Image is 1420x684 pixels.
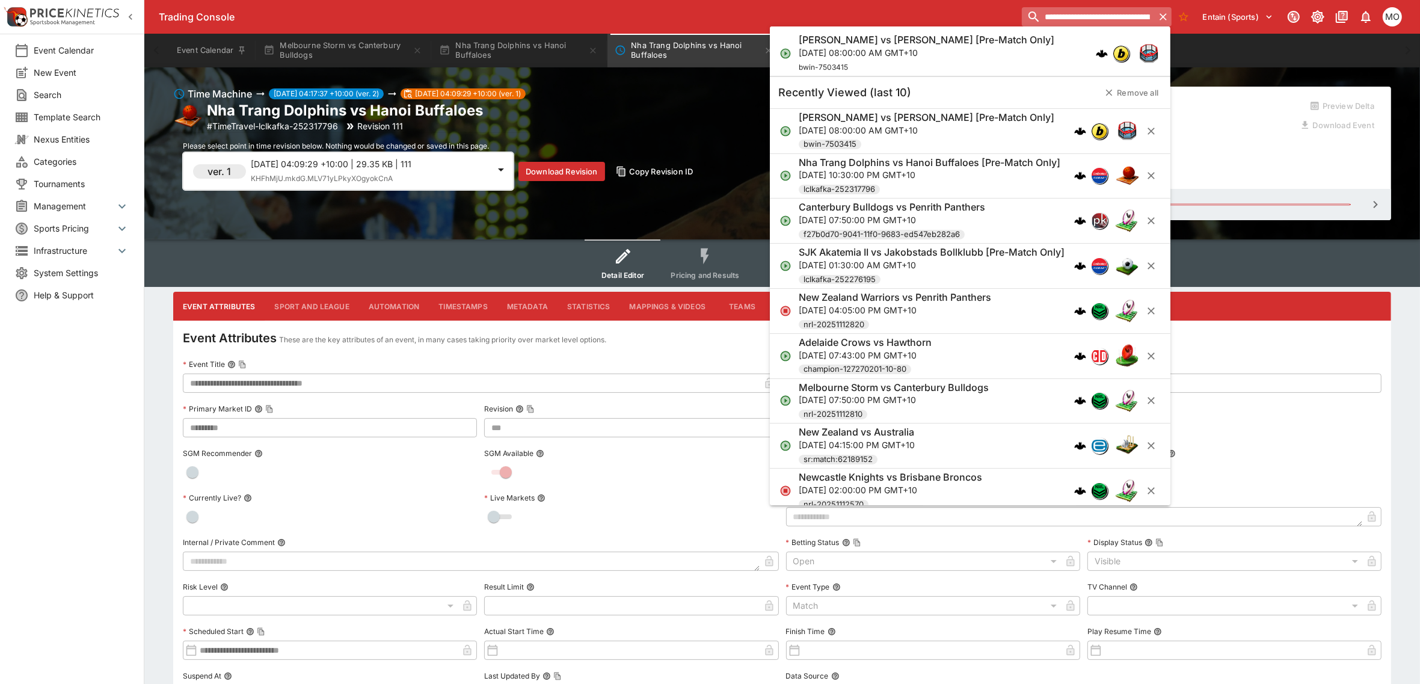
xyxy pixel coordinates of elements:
h6: New Zealand Warriors vs Penrith Panthers [799,291,991,304]
p: [DATE] 07:50:00 PM GMT+10 [799,214,985,226]
img: logo-cerberus.svg [1074,350,1086,362]
svg: Open [779,260,791,272]
p: [DATE] 07:43:00 PM GMT+10 [799,348,932,361]
div: cerberus [1074,485,1086,497]
button: Download Revision [518,162,605,181]
h4: Event Attributes [183,330,277,346]
button: Event TitleCopy To Clipboard [227,360,236,369]
img: rugby_league.png [1115,389,1139,413]
div: nrl [1091,303,1108,319]
button: Result Limit [526,583,535,591]
button: Copy To Clipboard [265,405,274,413]
span: [DATE] 04:09:29 +10:00 (ver. 1) [410,88,526,99]
button: Copy To Clipboard [238,360,247,369]
img: logo-cerberus.svg [1074,125,1086,137]
img: logo-cerberus.svg [1096,48,1108,60]
img: basketball.png [173,102,202,131]
img: logo-cerberus.svg [1074,485,1086,497]
span: Help & Support [34,289,129,301]
img: rugby_league.png [1115,299,1139,323]
button: Internal / Private Comment [277,538,286,547]
button: Copy To Clipboard [853,538,861,547]
button: Sport and League [265,292,358,321]
p: Revision [484,404,513,414]
span: New Event [34,66,129,79]
span: lclkafka-252317796 [799,183,880,196]
span: KHFhMjU.mkdG.MLV71yLPkyXOgyokCnA [251,174,393,183]
p: Suspend At [183,671,221,681]
h6: Time Machine [188,87,252,101]
h6: [PERSON_NAME] vs [PERSON_NAME] [Pre-Match Only] [799,34,1054,46]
div: cerberus [1074,215,1086,227]
img: logo-cerberus.svg [1074,440,1086,452]
button: Connected to PK [1283,6,1305,28]
button: Notifications [1355,6,1377,28]
button: Nha Trang Dolphins vs Hanoi Buffaloes [432,34,605,67]
button: Primary Market IDCopy To Clipboard [254,405,263,413]
button: Copy To Clipboard [526,405,535,413]
img: nrl.png [1092,303,1107,319]
p: Event Type [786,582,830,592]
p: Risk Level [183,582,218,592]
p: TV Channel [1087,582,1127,592]
button: Play Resume Time [1154,627,1162,636]
button: Nha Trang Dolphins vs Hanoi Buffaloes [607,34,781,67]
svg: Open [779,170,791,182]
button: Exclude Popular SGM? [1167,449,1176,458]
div: Open [786,552,1061,571]
p: Currently Live? [183,493,241,503]
button: Copy To Clipboard [553,672,562,680]
img: championdata.png [1092,348,1107,363]
span: Detail Editor [601,271,644,280]
span: bwin-7503415 [799,138,861,150]
div: nrl [1091,392,1108,409]
button: SGM Recommender [254,449,263,458]
div: cerberus [1074,305,1086,317]
div: cerberus [1074,395,1086,407]
div: bwin [1091,122,1108,139]
p: Internal / Private Comment [183,537,275,547]
svg: Open [779,215,791,227]
img: logo-cerberus.svg [1074,395,1086,407]
button: Suspend At [224,672,232,680]
p: Revision 111 [357,120,403,132]
button: Event Calendar [170,34,254,67]
h6: Nha Trang Dolphins vs Hanoi Buffaloes [Pre-Match Only] [799,156,1060,168]
div: Event type filters [585,239,980,287]
h6: New Zealand vs Australia [799,426,914,439]
span: f27b0d70-9041-11f0-9683-ed547eb282a6 [799,229,965,241]
span: Nexus Entities [34,133,129,146]
button: Finish Time [828,627,836,636]
span: Template Search [34,111,129,123]
span: System Settings [34,267,129,279]
p: [DATE] 04:05:00 PM GMT+10 [799,304,991,316]
img: rugby_league.png [1115,209,1139,233]
p: Copy To Clipboard [207,120,338,132]
img: mma.png [1115,119,1139,143]
button: SGM Available [536,449,544,458]
button: Toggle light/dark mode [1307,6,1329,28]
button: Teams [715,292,769,321]
img: pricekinetics.png [1092,213,1107,229]
span: Management [34,200,115,212]
span: Categories [34,155,129,168]
button: Documentation [1331,6,1353,28]
button: Mappings & Videos [620,292,716,321]
button: Currently Live? [244,494,252,502]
span: nrl-20251112810 [799,408,867,421]
button: Last Updated ByCopy To Clipboard [542,672,551,680]
span: Tournaments [34,177,129,190]
div: championdata [1091,347,1108,364]
p: Finish Time [786,626,825,636]
span: nrl-20251112820 [799,318,869,330]
div: cerberus [1074,440,1086,452]
span: sr:match:62189152 [799,454,878,466]
img: logo-cerberus.svg [1074,305,1086,317]
button: TV Channel [1130,583,1138,591]
div: cerberus [1074,260,1086,272]
button: Copy To Clipboard [257,627,265,636]
svg: Open [779,395,791,407]
button: Actual Start Time [546,627,555,636]
p: Play Resume Time [1087,626,1151,636]
p: Display Status [1087,537,1142,547]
